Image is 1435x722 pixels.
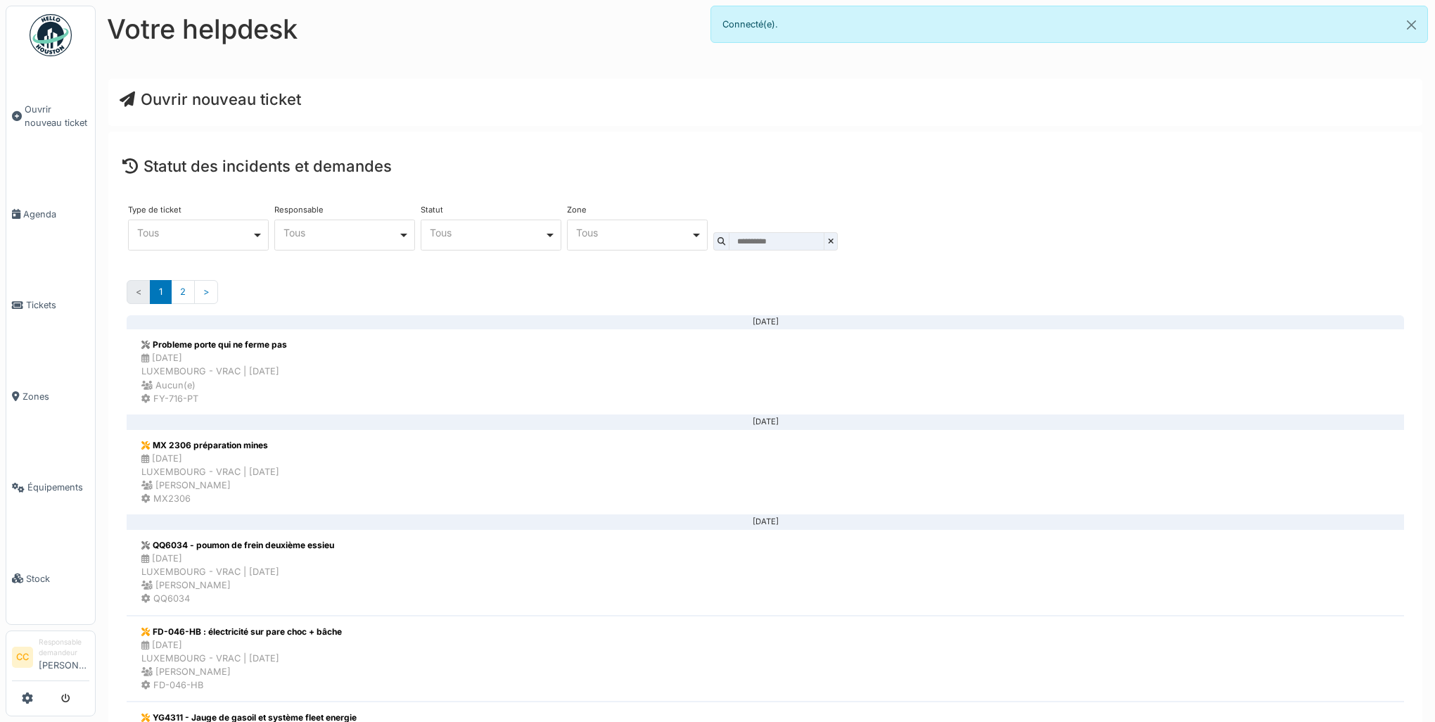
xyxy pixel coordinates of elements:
[128,206,181,214] label: Type de ticket
[141,592,334,605] div: QQ6034
[430,229,544,236] div: Tous
[141,626,342,638] div: FD-046-HB : électricité sur pare choc + bâche
[138,422,1393,423] div: [DATE]
[141,678,342,692] div: FD-046-HB
[6,260,95,350] a: Tickets
[30,14,72,56] img: Badge_color-CXgf-gQk.svg
[194,280,218,303] a: Suivant
[141,338,287,351] div: Probleme porte qui ne ferme pas
[576,229,691,236] div: Tous
[27,481,89,494] span: Équipements
[710,6,1428,43] div: Connecté(e).
[6,533,95,623] a: Stock
[141,452,279,493] div: [DATE] LUXEMBOURG - VRAC | [DATE] [PERSON_NAME]
[274,206,324,214] label: Responsable
[25,103,89,129] span: Ouvrir nouveau ticket
[12,637,89,681] a: CC Responsable demandeur[PERSON_NAME]
[283,229,398,236] div: Tous
[120,90,301,108] a: Ouvrir nouveau ticket
[6,64,95,169] a: Ouvrir nouveau ticket
[567,206,587,214] label: Zone
[141,351,287,392] div: [DATE] LUXEMBOURG - VRAC | [DATE] Aucun(e)
[23,208,89,221] span: Agenda
[137,229,252,236] div: Tous
[12,647,33,668] li: CC
[39,637,89,659] div: Responsable demandeur
[127,280,1404,315] nav: Pages
[23,390,89,403] span: Zones
[127,329,1404,415] a: Probleme porte qui ne ferme pas [DATE]LUXEMBOURG - VRAC | [DATE] Aucun(e) FY-716-PT
[122,157,1408,175] h4: Statut des incidents et demandes
[141,539,334,552] div: QQ6034 - poumon de frein deuxième essieu
[26,298,89,312] span: Tickets
[141,392,287,405] div: FY-716-PT
[171,280,195,303] a: 2
[127,429,1404,516] a: MX 2306 préparation mines [DATE]LUXEMBOURG - VRAC | [DATE] [PERSON_NAME] MX2306
[127,529,1404,616] a: QQ6034 - poumon de frein deuxième essieu [DATE]LUXEMBOURG - VRAC | [DATE] [PERSON_NAME] QQ6034
[141,638,342,679] div: [DATE] LUXEMBOURG - VRAC | [DATE] [PERSON_NAME]
[150,280,172,303] a: 1
[138,521,1393,523] div: [DATE]
[39,637,89,678] li: [PERSON_NAME]
[6,351,95,442] a: Zones
[141,492,279,505] div: MX2306
[6,169,95,260] a: Agenda
[6,442,95,533] a: Équipements
[141,552,334,593] div: [DATE] LUXEMBOURG - VRAC | [DATE] [PERSON_NAME]
[1396,6,1427,44] button: Close
[421,206,443,214] label: Statut
[141,439,279,452] div: MX 2306 préparation mines
[127,616,1404,702] a: FD-046-HB : électricité sur pare choc + bâche [DATE]LUXEMBOURG - VRAC | [DATE] [PERSON_NAME] FD-0...
[138,322,1393,323] div: [DATE]
[26,572,89,585] span: Stock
